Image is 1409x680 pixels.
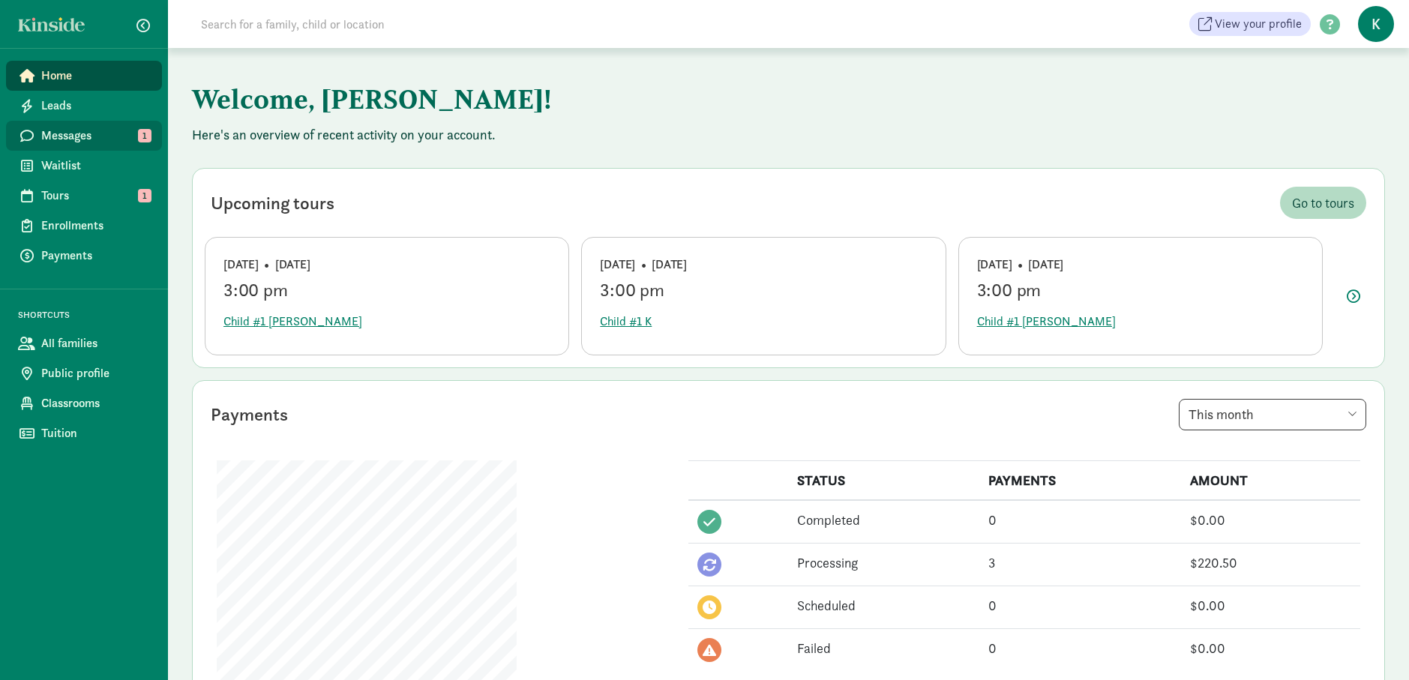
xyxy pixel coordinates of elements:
[988,510,1172,530] div: 0
[41,187,150,205] span: Tours
[41,394,150,412] span: Classrooms
[6,91,162,121] a: Leads
[1358,6,1394,42] span: K
[192,126,1385,144] p: Here's an overview of recent activity on your account.
[41,247,150,265] span: Payments
[1190,638,1351,658] div: $0.00
[988,638,1172,658] div: 0
[138,189,151,202] span: 1
[1181,461,1360,501] th: AMOUNT
[138,129,151,142] span: 1
[41,217,150,235] span: Enrollments
[1190,595,1351,616] div: $0.00
[1190,553,1351,573] div: $220.50
[192,9,613,39] input: Search for a family, child or location
[988,553,1172,573] div: 3
[6,358,162,388] a: Public profile
[41,157,150,175] span: Waitlist
[41,424,150,442] span: Tuition
[41,334,150,352] span: All families
[192,72,934,126] h1: Welcome, [PERSON_NAME]!
[6,328,162,358] a: All families
[6,181,162,211] a: Tours 1
[223,280,550,301] div: 3:00 pm
[1292,193,1354,213] span: Go to tours
[600,280,927,301] div: 3:00 pm
[223,256,550,274] div: [DATE] • [DATE]
[600,313,652,331] span: Child #1 K
[41,97,150,115] span: Leads
[211,401,288,428] div: Payments
[6,388,162,418] a: Classrooms
[979,461,1181,501] th: PAYMENTS
[1215,15,1302,33] span: View your profile
[223,307,362,337] button: Child #1 [PERSON_NAME]
[977,256,1304,274] div: [DATE] • [DATE]
[1190,510,1351,530] div: $0.00
[41,364,150,382] span: Public profile
[1189,12,1311,36] a: View your profile
[797,595,970,616] div: Scheduled
[600,256,927,274] div: [DATE] • [DATE]
[797,638,970,658] div: Failed
[6,61,162,91] a: Home
[6,418,162,448] a: Tuition
[41,127,150,145] span: Messages
[988,595,1172,616] div: 0
[6,151,162,181] a: Waitlist
[1334,608,1409,680] iframe: Chat Widget
[600,307,652,337] button: Child #1 K
[41,67,150,85] span: Home
[223,313,362,331] span: Child #1 [PERSON_NAME]
[797,553,970,573] div: Processing
[797,510,970,530] div: Completed
[977,307,1116,337] button: Child #1 [PERSON_NAME]
[6,121,162,151] a: Messages 1
[1280,187,1366,219] a: Go to tours
[977,280,1304,301] div: 3:00 pm
[977,313,1116,331] span: Child #1 [PERSON_NAME]
[788,461,979,501] th: STATUS
[211,190,334,217] div: Upcoming tours
[6,211,162,241] a: Enrollments
[6,241,162,271] a: Payments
